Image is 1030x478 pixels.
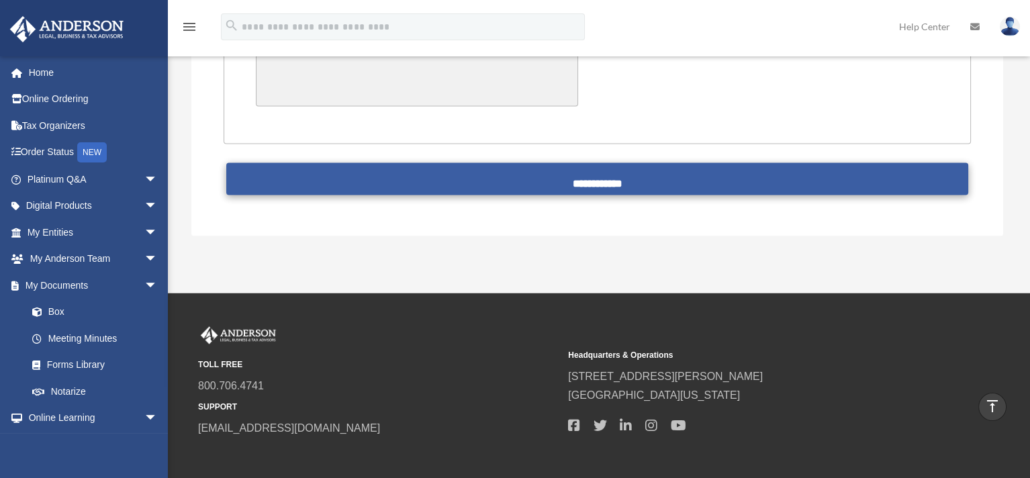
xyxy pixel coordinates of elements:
[568,371,763,382] a: [STREET_ADDRESS][PERSON_NAME]
[224,18,239,33] i: search
[9,246,178,273] a: My Anderson Teamarrow_drop_down
[198,358,559,372] small: TOLL FREE
[19,325,171,352] a: Meeting Minutes
[198,380,264,391] a: 800.706.4741
[9,112,178,139] a: Tax Organizers
[9,86,178,113] a: Online Ordering
[144,246,171,273] span: arrow_drop_down
[978,393,1006,421] a: vertical_align_top
[19,299,178,326] a: Box
[144,431,171,459] span: arrow_drop_down
[77,142,107,162] div: NEW
[19,352,178,379] a: Forms Library
[6,16,128,42] img: Anderson Advisors Platinum Portal
[9,166,178,193] a: Platinum Q&Aarrow_drop_down
[9,219,178,246] a: My Entitiesarrow_drop_down
[9,405,178,432] a: Online Learningarrow_drop_down
[198,422,380,434] a: [EMAIL_ADDRESS][DOMAIN_NAME]
[9,193,178,220] a: Digital Productsarrow_drop_down
[9,139,178,166] a: Order StatusNEW
[568,389,740,401] a: [GEOGRAPHIC_DATA][US_STATE]
[181,19,197,35] i: menu
[198,400,559,414] small: SUPPORT
[568,348,929,363] small: Headquarters & Operations
[144,405,171,432] span: arrow_drop_down
[144,272,171,299] span: arrow_drop_down
[198,326,279,344] img: Anderson Advisors Platinum Portal
[144,166,171,193] span: arrow_drop_down
[181,23,197,35] a: menu
[9,59,178,86] a: Home
[19,378,178,405] a: Notarize
[9,431,178,458] a: Billingarrow_drop_down
[9,272,178,299] a: My Documentsarrow_drop_down
[144,193,171,220] span: arrow_drop_down
[984,398,1000,414] i: vertical_align_top
[1000,17,1020,36] img: User Pic
[144,219,171,246] span: arrow_drop_down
